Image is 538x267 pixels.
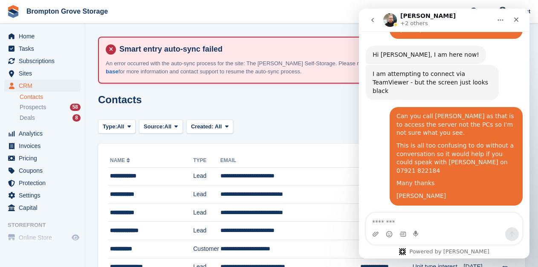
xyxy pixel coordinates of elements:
[98,119,136,133] button: Type: All
[437,7,454,15] span: Create
[359,9,529,258] iframe: Intercom live chat
[215,123,222,130] span: All
[193,222,220,240] td: Lead
[4,128,81,139] a: menu
[98,94,142,105] h1: Contacts
[116,44,518,54] h4: Smart entry auto-sync failed
[4,55,81,67] a: menu
[220,154,361,168] th: Email
[19,152,70,164] span: Pricing
[193,154,220,168] th: Type
[23,4,111,18] a: Brompton Grove Storage
[103,122,117,131] span: Type:
[19,55,70,67] span: Subscriptions
[117,122,124,131] span: All
[20,93,81,101] a: Contacts
[4,67,81,79] a: menu
[20,113,81,122] a: Deals 8
[20,103,81,112] a: Prospects 58
[19,128,70,139] span: Analytics
[4,152,81,164] a: menu
[165,122,172,131] span: All
[4,43,81,55] a: menu
[20,114,35,122] span: Deals
[70,104,81,111] div: 58
[72,114,81,122] div: 8
[498,7,507,15] img: Heidi Bingham
[4,232,81,244] a: menu
[479,7,491,15] span: Help
[20,103,46,111] span: Prospects
[191,123,214,130] span: Created:
[19,189,70,201] span: Settings
[193,186,220,204] td: Lead
[70,232,81,243] a: Preview store
[19,177,70,189] span: Protection
[508,7,530,16] span: Account
[19,67,70,79] span: Sites
[4,30,81,42] a: menu
[8,221,85,229] span: Storefront
[4,189,81,201] a: menu
[19,80,70,92] span: CRM
[144,122,164,131] span: Source:
[110,157,132,163] a: Name
[193,203,220,222] td: Lead
[19,232,70,244] span: Online Store
[4,165,81,177] a: menu
[4,202,81,214] a: menu
[19,140,70,152] span: Invoices
[186,119,233,133] button: Created: All
[19,202,70,214] span: Capital
[19,43,70,55] span: Tasks
[193,167,220,186] td: Lead
[193,240,220,258] td: Customer
[139,119,183,133] button: Source: All
[4,80,81,92] a: menu
[4,140,81,152] a: menu
[4,177,81,189] a: menu
[106,59,425,76] p: An error occurred with the auto-sync process for the site: The [PERSON_NAME] Self-Storage. Please...
[19,165,70,177] span: Coupons
[19,30,70,42] span: Home
[7,5,20,18] img: stora-icon-8386f47178a22dfd0bd8f6a31ec36ba5ce8667c1dd55bd0f319d3a0aa187defe.svg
